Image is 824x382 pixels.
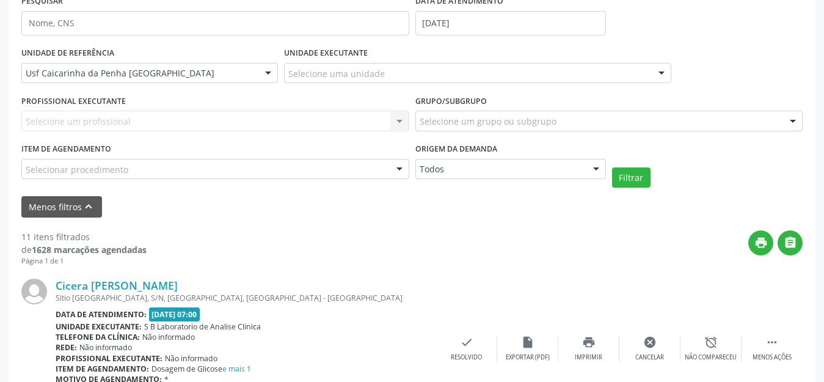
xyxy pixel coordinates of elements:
[56,364,149,374] b: Item de agendamento:
[521,336,534,349] i: insert_drive_file
[704,336,718,349] i: alarm_off
[149,307,200,321] span: [DATE] 07:00
[748,230,773,255] button: print
[21,230,147,243] div: 11 itens filtrados
[82,200,95,213] i: keyboard_arrow_up
[21,44,114,63] label: UNIDADE DE REFERÊNCIA
[753,353,792,362] div: Menos ações
[460,336,473,349] i: check
[56,332,140,342] b: Telefone da clínica:
[575,353,602,362] div: Imprimir
[415,92,487,111] label: Grupo/Subgrupo
[643,336,657,349] i: cancel
[612,167,651,188] button: Filtrar
[506,353,550,362] div: Exportar (PDF)
[56,342,77,353] b: Rede:
[451,353,482,362] div: Resolvido
[21,279,47,304] img: img
[420,163,581,175] span: Todos
[56,279,178,292] a: Cicera [PERSON_NAME]
[56,321,142,332] b: Unidade executante:
[284,44,368,63] label: UNIDADE EXECUTANTE
[79,342,132,353] span: Não informado
[151,364,251,374] span: Dosagem de Glicose
[784,236,797,249] i: 
[415,140,497,159] label: Origem da demanda
[21,196,102,218] button: Menos filtroskeyboard_arrow_up
[420,115,556,128] span: Selecione um grupo ou subgrupo
[165,353,217,364] span: Não informado
[582,336,596,349] i: print
[21,11,409,35] input: Nome, CNS
[288,67,385,80] span: Selecione uma unidade
[56,353,162,364] b: Profissional executante:
[144,321,261,332] span: S B Laboratorio de Analise Clinica
[778,230,803,255] button: 
[765,336,779,349] i: 
[32,244,147,255] strong: 1628 marcações agendadas
[754,236,768,249] i: print
[21,92,126,111] label: PROFISSIONAL EXECUTANTE
[635,353,664,362] div: Cancelar
[56,309,147,320] b: Data de atendimento:
[21,140,111,159] label: Item de agendamento
[685,353,737,362] div: Não compareceu
[222,364,251,374] a: e mais 1
[26,67,253,79] span: Usf Caicarinha da Penha [GEOGRAPHIC_DATA]
[21,256,147,266] div: Página 1 de 1
[56,293,436,303] div: Sitio [GEOGRAPHIC_DATA], S/N, [GEOGRAPHIC_DATA], [GEOGRAPHIC_DATA] - [GEOGRAPHIC_DATA]
[26,163,128,176] span: Selecionar procedimento
[21,243,147,256] div: de
[415,11,606,35] input: Selecione um intervalo
[142,332,195,342] span: Não informado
